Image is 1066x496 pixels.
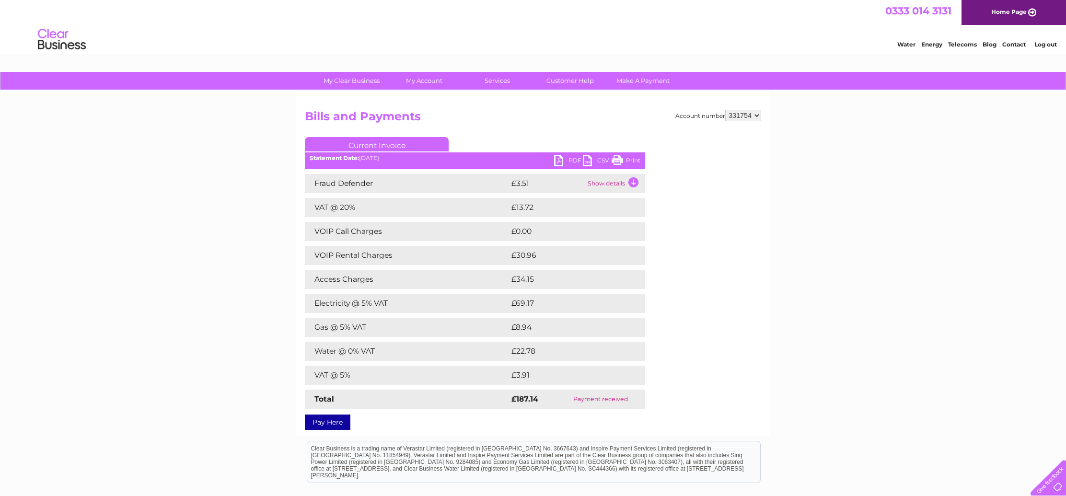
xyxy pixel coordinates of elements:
a: Blog [983,41,996,48]
td: Electricity @ 5% VAT [305,294,509,313]
td: VOIP Rental Charges [305,246,509,265]
td: £8.94 [509,318,623,337]
a: Make A Payment [603,72,683,90]
div: Clear Business is a trading name of Verastar Limited (registered in [GEOGRAPHIC_DATA] No. 3667643... [307,5,760,46]
td: £0.00 [509,222,623,241]
td: £30.96 [509,246,626,265]
strong: £187.14 [511,394,538,404]
td: VOIP Call Charges [305,222,509,241]
a: Telecoms [948,41,977,48]
a: CSV [583,155,612,169]
a: My Account [385,72,464,90]
td: VAT @ 5% [305,366,509,385]
td: Show details [585,174,645,193]
td: £69.17 [509,294,625,313]
h2: Bills and Payments [305,110,761,128]
td: £22.78 [509,342,626,361]
a: Current Invoice [305,137,449,151]
b: Statement Date: [310,154,359,161]
td: £13.72 [509,198,625,217]
a: Energy [921,41,942,48]
div: Account number [675,110,761,121]
a: Print [612,155,640,169]
a: 0333 014 3131 [885,5,951,17]
td: Water @ 0% VAT [305,342,509,361]
div: [DATE] [305,155,645,161]
strong: Total [314,394,334,404]
td: £3.51 [509,174,585,193]
a: Services [458,72,537,90]
td: Fraud Defender [305,174,509,193]
td: £34.15 [509,270,625,289]
a: Log out [1034,41,1057,48]
a: Customer Help [531,72,610,90]
td: VAT @ 20% [305,198,509,217]
a: Contact [1002,41,1026,48]
a: Pay Here [305,415,350,430]
img: logo.png [37,25,86,54]
td: £3.91 [509,366,622,385]
a: My Clear Business [312,72,391,90]
a: PDF [554,155,583,169]
td: Payment received [556,390,645,409]
a: Water [897,41,915,48]
td: Access Charges [305,270,509,289]
td: Gas @ 5% VAT [305,318,509,337]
